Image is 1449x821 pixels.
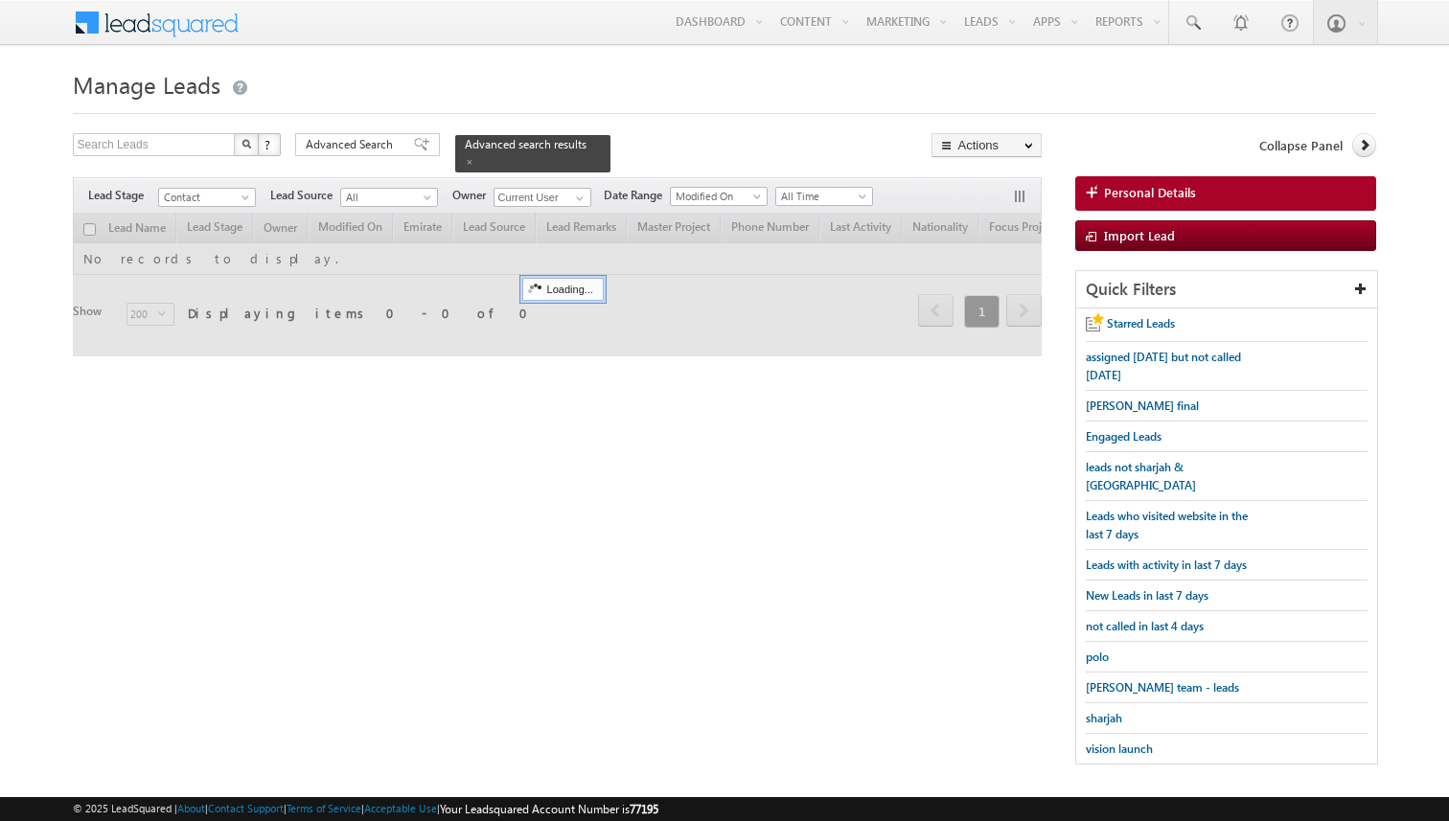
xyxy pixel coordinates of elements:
a: About [177,802,205,814]
span: sharjah [1086,711,1122,725]
span: ? [264,136,273,152]
span: Import Lead [1104,227,1175,243]
span: vision launch [1086,741,1153,756]
span: Lead Source [270,187,340,204]
span: Collapse Panel [1259,137,1343,154]
div: Loading... [522,278,604,301]
span: © 2025 LeadSquared | | | | | [73,800,658,818]
a: Modified On [670,187,768,206]
span: [PERSON_NAME] team - leads [1086,680,1239,695]
a: Terms of Service [287,802,361,814]
button: ? [258,133,281,156]
a: Personal Details [1075,176,1376,211]
span: New Leads in last 7 days [1086,588,1208,603]
span: All [341,189,432,206]
button: Actions [931,133,1042,157]
span: [PERSON_NAME] final [1086,399,1199,413]
span: Personal Details [1104,184,1196,201]
a: Contact [158,188,256,207]
span: Manage Leads [73,69,220,100]
a: All [340,188,438,207]
a: All Time [775,187,873,206]
div: Quick Filters [1076,271,1377,308]
span: not called in last 4 days [1086,619,1204,633]
span: Engaged Leads [1086,429,1161,444]
a: Contact Support [208,802,284,814]
a: Show All Items [565,189,589,208]
span: Leads with activity in last 7 days [1086,558,1247,572]
span: All Time [776,188,867,205]
span: leads not sharjah & [GEOGRAPHIC_DATA] [1086,460,1196,492]
span: Your Leadsquared Account Number is [440,802,658,816]
span: 77195 [630,802,658,816]
span: Modified On [671,188,762,205]
img: Search [241,139,251,148]
input: Type to Search [494,188,591,207]
span: Date Range [604,187,670,204]
span: Lead Stage [88,187,158,204]
span: Advanced search results [465,137,586,151]
span: Leads who visited website in the last 7 days [1086,509,1248,541]
span: Contact [159,189,250,206]
span: Starred Leads [1107,316,1175,331]
span: Owner [452,187,494,204]
span: assigned [DATE] but not called [DATE] [1086,350,1241,382]
a: Acceptable Use [364,802,437,814]
span: polo [1086,650,1109,664]
span: Advanced Search [306,136,399,153]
